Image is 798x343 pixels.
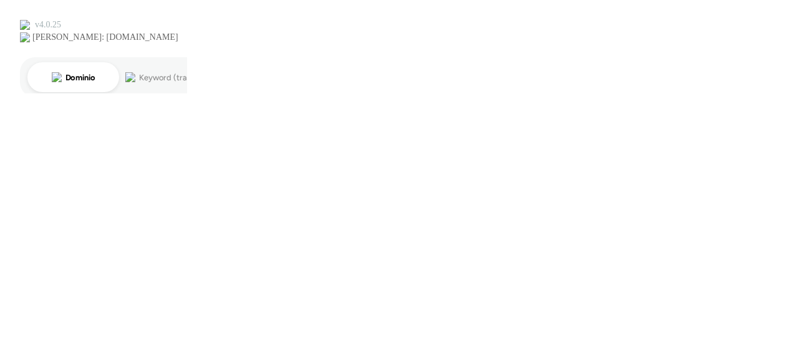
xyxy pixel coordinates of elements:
[52,72,62,82] img: tab_domain_overview_orange.svg
[35,20,61,30] div: v 4.0.25
[32,32,178,42] div: [PERSON_NAME]: [DOMAIN_NAME]
[139,73,207,82] div: Keyword (traffico)
[65,73,95,82] div: Dominio
[125,72,135,82] img: tab_keywords_by_traffic_grey.svg
[20,20,30,30] img: logo_orange.svg
[20,32,30,42] img: website_grey.svg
